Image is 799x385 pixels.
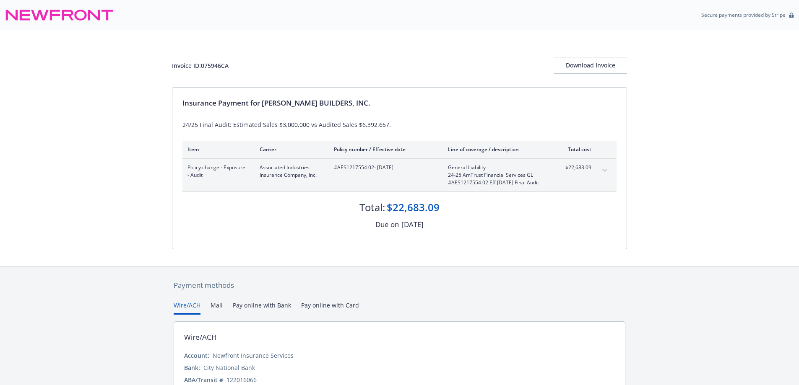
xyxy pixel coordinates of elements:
[260,164,320,179] span: Associated Industries Insurance Company, Inc.
[554,57,627,73] div: Download Invoice
[448,171,547,186] span: 24-25 AmTrust Financial Services GL #AES1217554 02 Eff [DATE] Final Audit
[560,146,591,153] div: Total cost
[448,164,547,186] span: General Liability24-25 AmTrust Financial Services GL #AES1217554 02 Eff [DATE] Final Audit
[172,61,229,70] div: Invoice ID: 075946CA
[301,301,359,315] button: Pay online with Card
[334,146,435,153] div: Policy number / Effective date
[701,11,786,18] p: Secure payments provided by Stripe
[174,280,625,291] div: Payment methods
[334,164,435,171] span: #AES1217554 02 - [DATE]
[174,301,200,315] button: Wire/ACH
[182,159,617,191] div: Policy change - Exposure - AuditAssociated Industries Insurance Company, Inc.#AES1217554 02- [DAT...
[560,164,591,171] span: $22,683.09
[184,375,223,384] div: ABA/Transit #
[233,301,291,315] button: Pay online with Bank
[387,200,440,214] div: $22,683.09
[554,57,627,74] button: Download Invoice
[448,146,547,153] div: Line of coverage / description
[182,120,617,129] div: 24/25 Final Audit: Estimated Sales $3,000,000 vs Audited Sales $6,392,657.
[260,146,320,153] div: Carrier
[359,200,385,214] div: Total:
[448,164,547,171] span: General Liability
[375,219,399,230] div: Due on
[598,164,612,177] button: expand content
[187,146,246,153] div: Item
[213,351,294,360] div: Newfront Insurance Services
[184,351,209,360] div: Account:
[187,164,246,179] span: Policy change - Exposure - Audit
[211,301,223,315] button: Mail
[226,375,257,384] div: 122016066
[401,219,424,230] div: [DATE]
[184,332,217,343] div: Wire/ACH
[203,363,255,372] div: City National Bank
[184,363,200,372] div: Bank:
[182,98,617,109] div: Insurance Payment for [PERSON_NAME] BUILDERS, INC.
